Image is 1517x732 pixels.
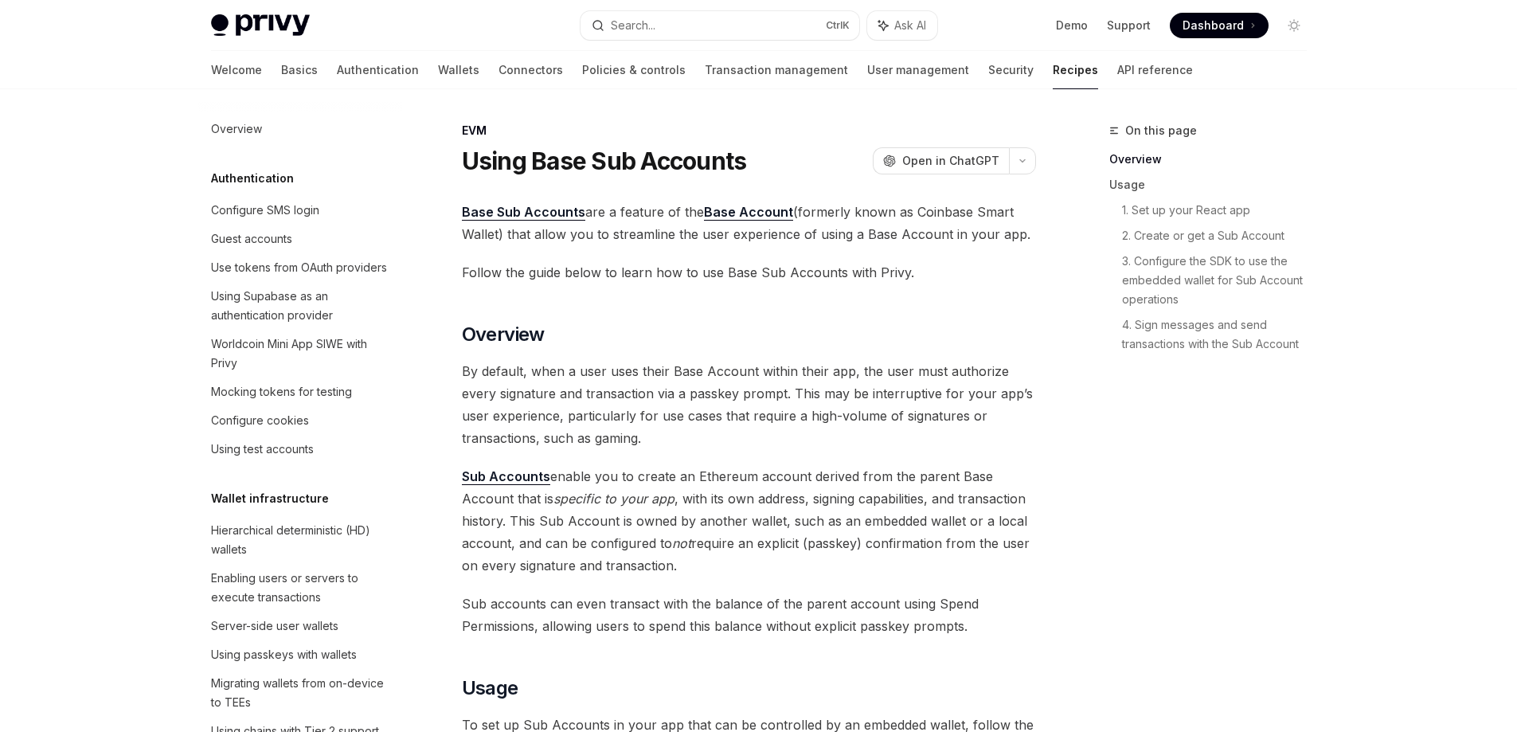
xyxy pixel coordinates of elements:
[553,491,674,507] em: specific to your app
[462,593,1036,637] span: Sub accounts can even transact with the balance of the parent account using Spend Permissions, al...
[498,51,563,89] a: Connectors
[704,204,793,221] a: Base Account
[211,382,352,401] div: Mocking tokens for testing
[198,253,402,282] a: Use tokens from OAuth providers
[198,225,402,253] a: Guest accounts
[1107,18,1151,33] a: Support
[1109,147,1320,172] a: Overview
[198,196,402,225] a: Configure SMS login
[1109,172,1320,198] a: Usage
[198,564,402,612] a: Enabling users or servers to execute transactions
[672,535,691,551] em: not
[198,435,402,464] a: Using test accounts
[462,322,545,347] span: Overview
[211,674,393,712] div: Migrating wallets from on-device to TEEs
[1281,13,1307,38] button: Toggle dark mode
[1122,223,1320,249] a: 2. Create or get a Sub Account
[211,569,393,607] div: Enabling users or servers to execute transactions
[211,645,357,664] div: Using passkeys with wallets
[198,115,402,143] a: Overview
[198,640,402,669] a: Using passkeys with wallets
[198,378,402,406] a: Mocking tokens for testing
[438,51,479,89] a: Wallets
[873,147,1009,174] button: Open in ChatGPT
[1122,198,1320,223] a: 1. Set up your React app
[826,19,850,32] span: Ctrl K
[462,204,585,221] a: Base Sub Accounts
[867,11,937,40] button: Ask AI
[198,282,402,330] a: Using Supabase as an authentication provider
[894,18,926,33] span: Ask AI
[211,521,393,559] div: Hierarchical deterministic (HD) wallets
[1122,249,1320,312] a: 3. Configure the SDK to use the embedded wallet for Sub Account operations
[988,51,1034,89] a: Security
[198,612,402,640] a: Server-side user wallets
[211,169,294,188] h5: Authentication
[867,51,969,89] a: User management
[582,51,686,89] a: Policies & controls
[211,229,292,249] div: Guest accounts
[462,261,1036,284] span: Follow the guide below to learn how to use Base Sub Accounts with Privy.
[611,16,655,35] div: Search...
[211,335,393,373] div: Worldcoin Mini App SIWE with Privy
[1117,51,1193,89] a: API reference
[462,360,1036,449] span: By default, when a user uses their Base Account within their app, the user must authorize every s...
[198,516,402,564] a: Hierarchical deterministic (HD) wallets
[705,51,848,89] a: Transaction management
[198,330,402,378] a: Worldcoin Mini App SIWE with Privy
[1053,51,1098,89] a: Recipes
[462,465,1036,577] span: enable you to create an Ethereum account derived from the parent Base Account that is , with its ...
[337,51,419,89] a: Authentication
[281,51,318,89] a: Basics
[211,287,393,325] div: Using Supabase as an authentication provider
[211,258,387,277] div: Use tokens from OAuth providers
[1183,18,1244,33] span: Dashboard
[211,119,262,139] div: Overview
[462,147,747,175] h1: Using Base Sub Accounts
[211,489,329,508] h5: Wallet infrastructure
[1125,121,1197,140] span: On this page
[198,669,402,717] a: Migrating wallets from on-device to TEEs
[1122,312,1320,357] a: 4. Sign messages and send transactions with the Sub Account
[462,201,1036,245] span: are a feature of the (formerly known as Coinbase Smart Wallet) that allow you to streamline the u...
[462,468,550,485] a: Sub Accounts
[211,440,314,459] div: Using test accounts
[1056,18,1088,33] a: Demo
[211,617,338,636] div: Server-side user wallets
[1170,13,1269,38] a: Dashboard
[198,406,402,435] a: Configure cookies
[462,675,518,701] span: Usage
[462,123,1036,139] div: EVM
[211,201,319,220] div: Configure SMS login
[211,14,310,37] img: light logo
[211,51,262,89] a: Welcome
[211,411,309,430] div: Configure cookies
[581,11,859,40] button: Search...CtrlK
[902,153,999,169] span: Open in ChatGPT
